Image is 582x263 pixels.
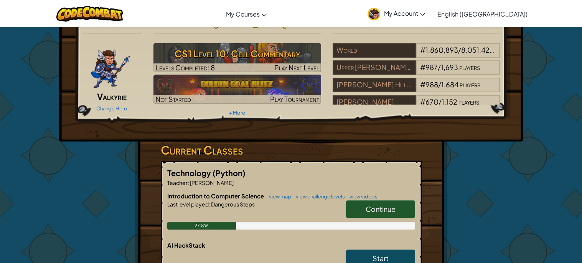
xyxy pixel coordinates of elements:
span: Teacher [167,179,188,186]
span: 1,684 [441,80,458,89]
h3: CS1 Level 10: Cell Commentary [153,45,321,62]
h3: Current Classes [161,141,422,159]
span: / [438,80,441,89]
span: (Python) [213,168,246,178]
a: World#1,860,893/8,051,427players [333,50,500,59]
span: / [438,63,441,72]
span: 1,693 [441,63,458,72]
span: Start [373,254,389,263]
span: Play Next Level [274,63,319,72]
a: English ([GEOGRAPHIC_DATA]) [434,3,531,24]
a: Upper [PERSON_NAME] Sd#987/1,693players [333,68,500,77]
a: Play Next Level [153,43,321,72]
div: World [333,43,416,58]
a: My Courses [222,3,270,24]
span: 8,051,427 [461,45,494,54]
span: # [420,97,425,106]
span: Continue [366,205,396,213]
div: [PERSON_NAME] Hills Ms [333,78,416,92]
img: CS1 Level 10: Cell Commentary [153,43,321,72]
span: My Courses [226,10,260,18]
img: avatar [368,8,380,20]
img: Golden Goal [153,75,321,104]
span: 1,152 [442,97,457,106]
span: / [458,45,461,54]
span: 1,860,893 [425,45,458,54]
span: Introduction to Computer Science [167,192,265,200]
a: view map [265,193,291,200]
span: / [439,97,442,106]
span: Play Tournament [270,95,319,103]
span: # [420,80,425,89]
span: : [188,179,189,186]
a: view videos [346,193,378,200]
div: 27.8% [167,222,236,230]
span: Valkyrie [97,91,127,102]
span: 670 [425,97,439,106]
div: Upper [PERSON_NAME] Sd [333,60,416,75]
span: : [209,201,210,208]
a: + More [229,110,245,116]
a: Not StartedPlay Tournament [153,75,321,104]
a: [PERSON_NAME]#670/1,152players [333,102,500,111]
span: # [420,63,425,72]
a: Change Hero [96,105,127,112]
span: AI HackStack [167,241,205,249]
a: [PERSON_NAME] Hills Ms#988/1,684players [333,85,500,94]
span: # [420,45,425,54]
div: [PERSON_NAME] [333,95,416,110]
span: English ([GEOGRAPHIC_DATA]) [437,10,528,18]
a: view challenge levels [292,193,345,200]
a: My Account [364,2,429,26]
span: 987 [425,63,438,72]
span: Last level played [167,201,209,208]
span: players [459,63,480,72]
span: [PERSON_NAME] [189,179,234,186]
span: Levels Completed: 8 [155,63,215,72]
img: CodeCombat logo [56,6,124,22]
span: Dangerous Steps [210,201,255,208]
span: Not Started [155,95,191,103]
span: Technology [167,168,213,178]
img: ValkyriePose.png [91,43,130,89]
span: players [458,97,479,106]
span: 988 [425,80,438,89]
span: players [495,45,515,54]
span: My Account [384,9,425,17]
span: players [460,80,480,89]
